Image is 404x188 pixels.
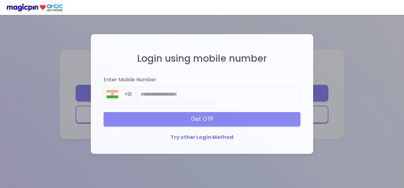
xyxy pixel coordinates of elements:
[104,134,300,141] div: Try other Login Method
[104,53,300,64] h2: Login using mobile number
[104,89,121,102] img: 8BGLRPwvQ+9ZgAAAAASUVORK5CYII=
[104,76,300,84] div: Enter Mobile Number
[124,91,135,98] div: +91
[6,3,63,12] img: ondc-logo-new-small.8a59708e.svg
